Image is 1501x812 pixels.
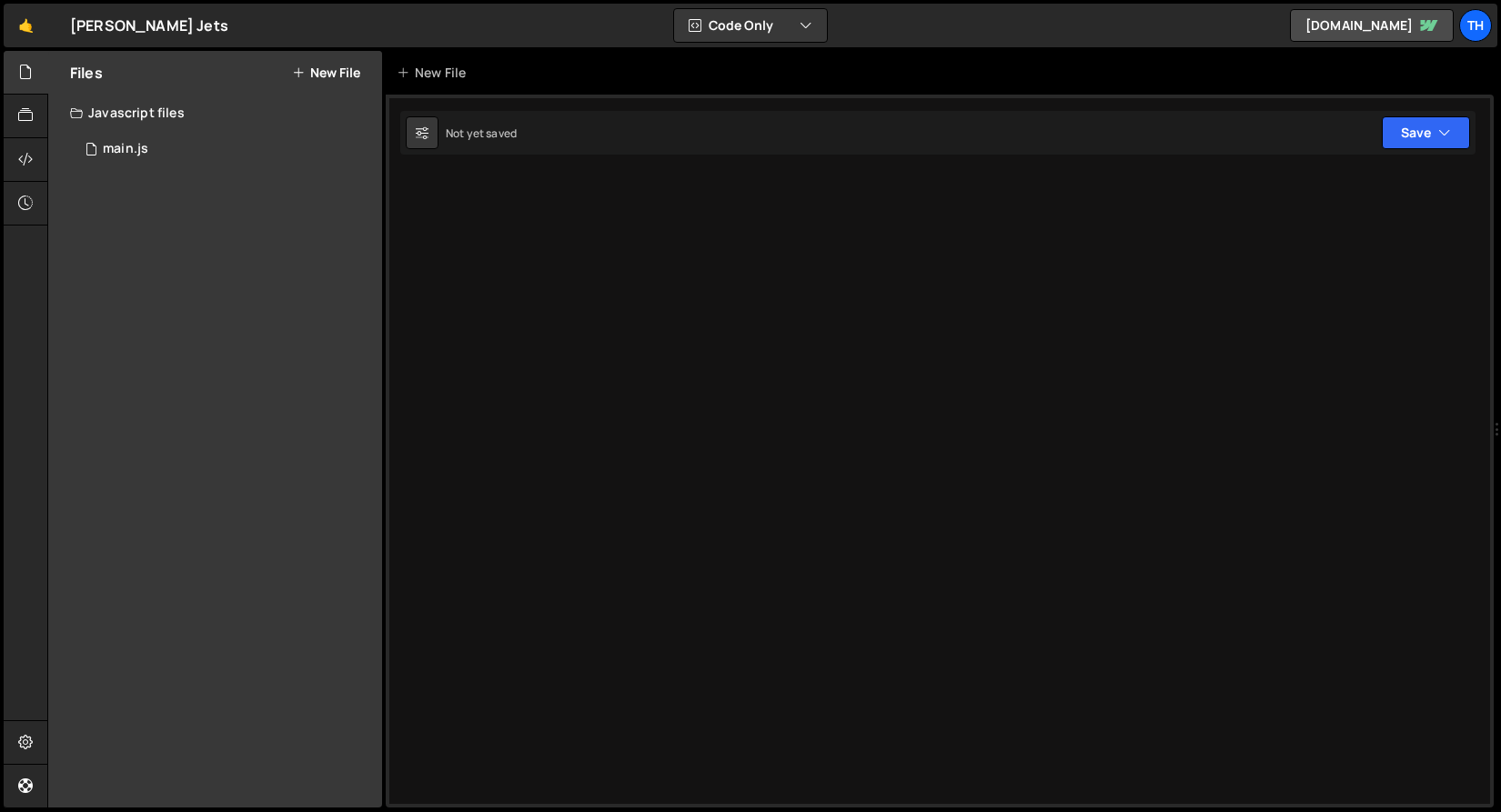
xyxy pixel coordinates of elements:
div: main.js [103,141,148,157]
div: [PERSON_NAME] Jets [70,15,228,36]
a: [DOMAIN_NAME] [1290,9,1454,42]
button: Save [1382,116,1470,149]
button: Code Only [674,9,827,42]
a: Th [1459,9,1492,42]
button: New File [292,65,360,80]
a: 🤙 [4,4,48,47]
div: New File [397,64,473,82]
div: Not yet saved [446,125,517,141]
div: Javascript files [48,95,382,131]
div: 16759/45776.js [70,131,382,167]
h2: Files [70,63,103,83]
